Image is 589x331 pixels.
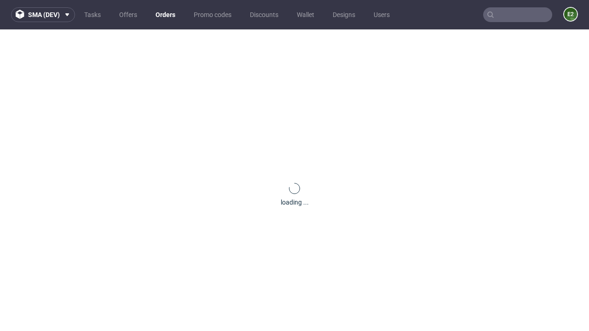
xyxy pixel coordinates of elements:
a: Discounts [244,7,284,22]
a: Wallet [291,7,320,22]
a: Users [368,7,395,22]
a: Tasks [79,7,106,22]
a: Designs [327,7,361,22]
div: loading ... [281,198,309,207]
a: Promo codes [188,7,237,22]
figcaption: e2 [564,8,577,21]
span: sma (dev) [28,11,60,18]
button: sma (dev) [11,7,75,22]
a: Orders [150,7,181,22]
a: Offers [114,7,143,22]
